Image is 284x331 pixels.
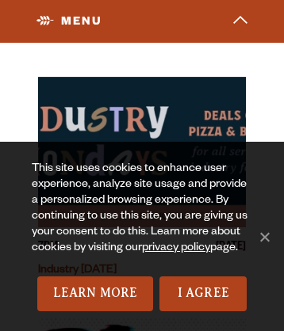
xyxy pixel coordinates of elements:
[32,4,251,39] button: Menu
[142,242,210,255] a: privacy policy
[159,276,247,311] a: I Agree
[256,229,272,245] span: No
[36,13,102,29] span: Menu
[37,276,154,311] a: Learn More
[38,77,246,227] a: View event details
[32,162,252,276] div: This site uses cookies to enhance user experience, analyze site usage and provide a personalized ...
